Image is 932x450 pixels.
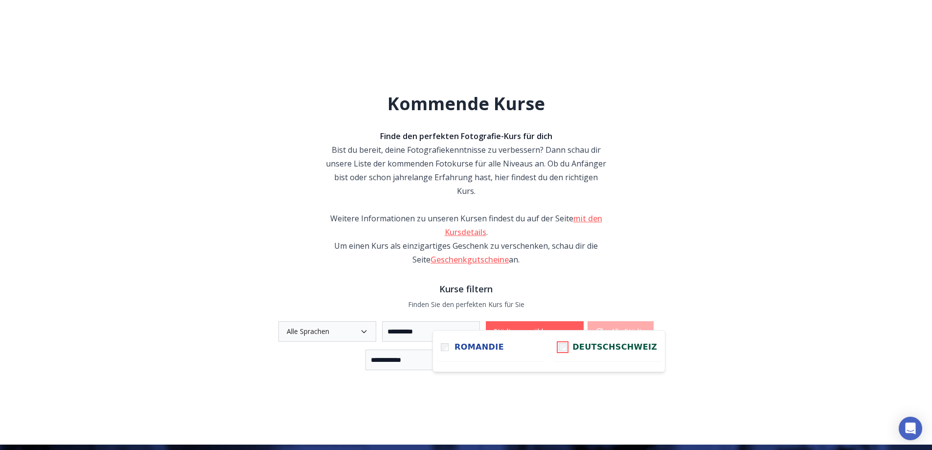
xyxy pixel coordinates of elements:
div: Weitere Informationen zu unseren Kursen findest du auf der Seite . Um einen Kurs als einzigartige... [325,212,607,266]
div: Städte auswählen [432,330,665,372]
strong: Finde den perfekten Fotografie-Kurs für dich [380,131,552,142]
a: Geschenkgutscheine [431,254,509,265]
button: Alle Sprachen [278,321,376,342]
div: Bist du bereit, deine Fotografiekenntnisse zu verbessern? Dann schau dir unsere Liste der kommend... [325,129,607,198]
span: Deutschschweiz [572,341,657,353]
button: Städte auswählen [486,321,584,342]
span: Romandie [455,341,504,353]
input: Romandie [441,343,449,351]
h3: Kurse filtern [169,282,764,296]
p: Finden Sie den perfekten Kurs für Sie [169,300,764,309]
h1: Kommende Kurse [387,94,545,114]
input: Deutschschweiz [559,343,567,351]
div: Open Intercom Messenger [899,417,922,440]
